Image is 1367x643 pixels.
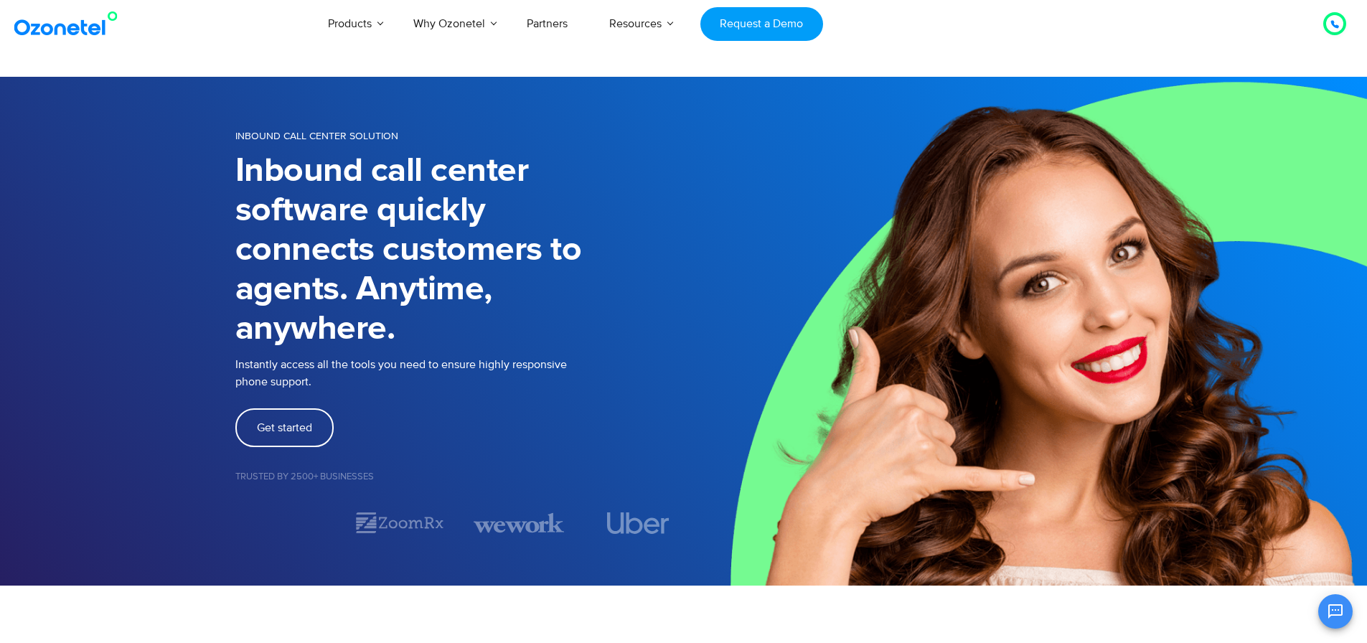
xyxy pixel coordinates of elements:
div: 4 / 7 [593,512,683,534]
a: Get started [235,408,334,447]
div: 1 / 7 [235,515,326,532]
img: zoomrx [354,510,445,535]
h1: Inbound call center software quickly connects customers to agents. Anytime, anywhere. [235,151,684,349]
img: wework [474,510,564,535]
span: Get started [257,422,312,433]
button: Open chat [1318,594,1353,629]
div: 3 / 7 [474,510,564,535]
p: Instantly access all the tools you need to ensure highly responsive phone support. [235,356,684,390]
h5: Trusted by 2500+ Businesses [235,472,684,482]
div: 2 / 7 [354,510,445,535]
span: INBOUND CALL CENTER SOLUTION [235,130,398,142]
div: Image Carousel [235,510,684,535]
a: Request a Demo [700,7,823,41]
img: uber [607,512,670,534]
